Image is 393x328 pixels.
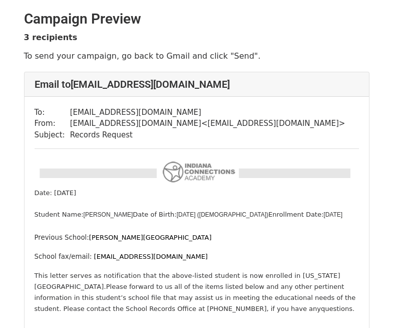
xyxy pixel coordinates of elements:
[35,107,70,118] td: To:
[177,211,268,218] span: [DATE] ([DEMOGRAPHIC_DATA])
[24,33,78,42] strong: 3 recipients
[268,211,323,218] span: Enrollment Date:
[24,51,369,61] p: To send your campaign, go back to Gmail and click "Send".
[24,11,369,28] h2: Campaign Preview
[35,78,359,90] h4: Email to [EMAIL_ADDRESS][DOMAIN_NAME]
[321,305,354,312] span: questions.
[35,118,70,129] td: From:
[70,118,345,129] td: [EMAIL_ADDRESS][DOMAIN_NAME] < [EMAIL_ADDRESS][DOMAIN_NAME] >
[70,129,345,141] td: Records Request
[35,234,89,241] span: Previous School:
[35,272,340,290] span: This letter serves as notification that the above-listed student is now enrolled in [US_STATE][GE...
[92,253,207,260] span: [EMAIL_ADDRESS][DOMAIN_NAME]
[35,189,77,197] font: Date: [DATE]
[35,283,356,312] span: Please forward to us all of the items listed below and any other pertinent information in this st...
[70,107,345,118] td: [EMAIL_ADDRESS][DOMAIN_NAME]
[35,253,92,260] span: School fax/email:
[89,234,212,241] span: [PERSON_NAME][GEOGRAPHIC_DATA]
[35,211,84,218] font: Student Name:
[35,129,70,141] td: Subject:
[323,211,342,218] span: [DATE]
[84,211,133,218] span: [PERSON_NAME]
[133,211,176,218] span: Date of Birth:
